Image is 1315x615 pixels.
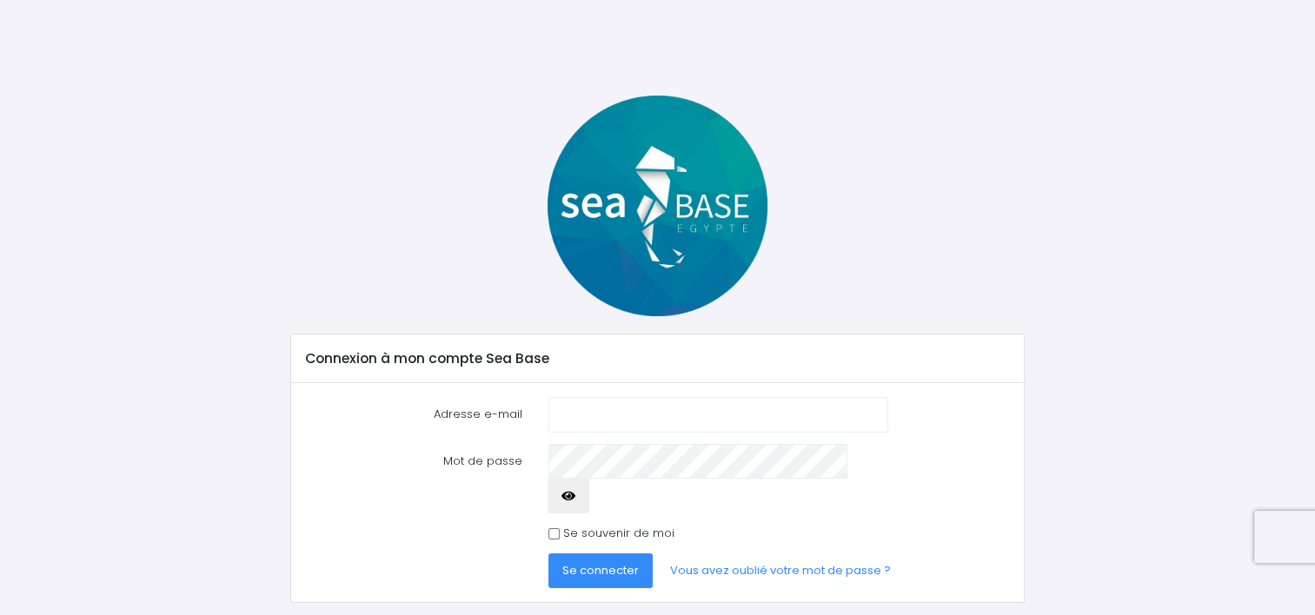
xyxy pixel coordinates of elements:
button: Se connecter [548,553,653,588]
a: Vous avez oublié votre mot de passe ? [656,553,905,588]
label: Adresse e-mail [292,397,535,432]
label: Se souvenir de moi [563,525,674,542]
span: Se connecter [562,562,639,579]
label: Mot de passe [292,444,535,514]
div: Connexion à mon compte Sea Base [291,334,1024,383]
